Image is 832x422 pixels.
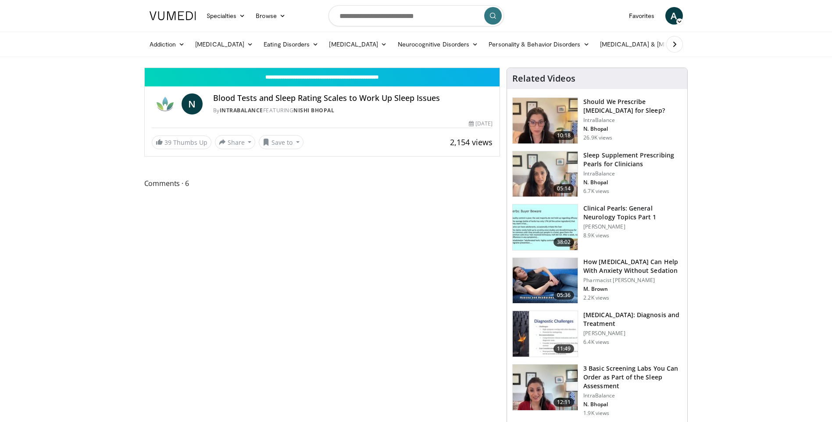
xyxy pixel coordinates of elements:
[583,232,609,239] p: 8.9K views
[293,107,334,114] a: Nishi Bhopal
[512,257,682,304] a: 05:36 How [MEDICAL_DATA] Can Help With Anxiety Without Sedation Pharmacist [PERSON_NAME] M. Brown...
[553,131,575,140] span: 10:18
[513,98,578,143] img: f7087805-6d6d-4f4e-b7c8-917543aa9d8d.150x105_q85_crop-smart_upscale.jpg
[583,364,682,390] h3: 3 Basic Screening Labs You Can Order as Part of the Sleep Assessment
[164,138,171,147] span: 39
[665,7,683,25] a: A
[144,36,190,53] a: Addiction
[583,294,609,301] p: 2.2K views
[583,134,612,141] p: 26.9K views
[553,291,575,300] span: 05:36
[450,137,493,147] span: 2,154 views
[583,277,682,284] p: Pharmacist [PERSON_NAME]
[583,339,609,346] p: 6.4K views
[553,238,575,247] span: 38:02
[583,179,682,186] p: N. Bhopal
[182,93,203,114] a: N
[513,204,578,250] img: 91ec4e47-6cc3-4d45-a77d-be3eb23d61cb.150x105_q85_crop-smart_upscale.jpg
[144,178,500,189] span: Comments 6
[513,258,578,304] img: 7bfe4765-2bdb-4a7e-8d24-83e30517bd33.150x105_q85_crop-smart_upscale.jpg
[583,286,682,293] p: M. Brown
[513,151,578,197] img: 38bb175e-6d6c-4ece-ba99-644c925e62de.150x105_q85_crop-smart_upscale.jpg
[220,107,263,114] a: IntraBalance
[152,93,178,114] img: IntraBalance
[150,11,196,20] img: VuMedi Logo
[513,311,578,357] img: 6e0bc43b-d42b-409a-85fd-0f454729f2ca.150x105_q85_crop-smart_upscale.jpg
[512,151,682,197] a: 05:14 Sleep Supplement Prescribing Pearls for Clinicians IntraBalance N. Bhopal 6.7K views
[595,36,720,53] a: [MEDICAL_DATA] & [MEDICAL_DATA]
[190,36,258,53] a: [MEDICAL_DATA]
[583,117,682,124] p: IntraBalance
[213,107,493,114] div: By FEATURING
[258,36,324,53] a: Eating Disorders
[583,410,609,417] p: 1.9K views
[512,204,682,250] a: 38:02 Clinical Pearls: General Neurology Topics Part 1 [PERSON_NAME] 8.9K views
[512,364,682,417] a: 12:11 3 Basic Screening Labs You Can Order as Part of the Sleep Assessment IntraBalance N. Bhopal...
[583,151,682,168] h3: Sleep Supplement Prescribing Pearls for Clinicians
[329,5,504,26] input: Search topics, interventions
[624,7,660,25] a: Favorites
[583,97,682,115] h3: Should We Prescribe [MEDICAL_DATA] for Sleep?
[583,311,682,328] h3: [MEDICAL_DATA]: Diagnosis and Treatment
[201,7,251,25] a: Specialties
[583,125,682,132] p: N. Bhopal
[512,73,575,84] h4: Related Videos
[583,257,682,275] h3: How [MEDICAL_DATA] Can Help With Anxiety Without Sedation
[583,223,682,230] p: [PERSON_NAME]
[393,36,484,53] a: Neurocognitive Disorders
[152,136,211,149] a: 39 Thumbs Up
[583,401,682,408] p: N. Bhopal
[583,204,682,222] h3: Clinical Pearls: General Neurology Topics Part 1
[250,7,291,25] a: Browse
[583,392,682,399] p: IntraBalance
[512,311,682,357] a: 11:49 [MEDICAL_DATA]: Diagnosis and Treatment [PERSON_NAME] 6.4K views
[583,330,682,337] p: [PERSON_NAME]
[553,398,575,407] span: 12:11
[324,36,392,53] a: [MEDICAL_DATA]
[583,170,682,177] p: IntraBalance
[259,135,304,149] button: Save to
[512,97,682,144] a: 10:18 Should We Prescribe [MEDICAL_DATA] for Sleep? IntraBalance N. Bhopal 26.9K views
[483,36,594,53] a: Personality & Behavior Disorders
[553,184,575,193] span: 05:14
[583,188,609,195] p: 6.7K views
[469,120,493,128] div: [DATE]
[513,365,578,410] img: 9fb304be-515e-4deb-846e-47615c91f0d6.150x105_q85_crop-smart_upscale.jpg
[553,344,575,353] span: 11:49
[215,135,256,149] button: Share
[213,93,493,103] h4: Blood Tests and Sleep Rating Scales to Work Up Sleep Issues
